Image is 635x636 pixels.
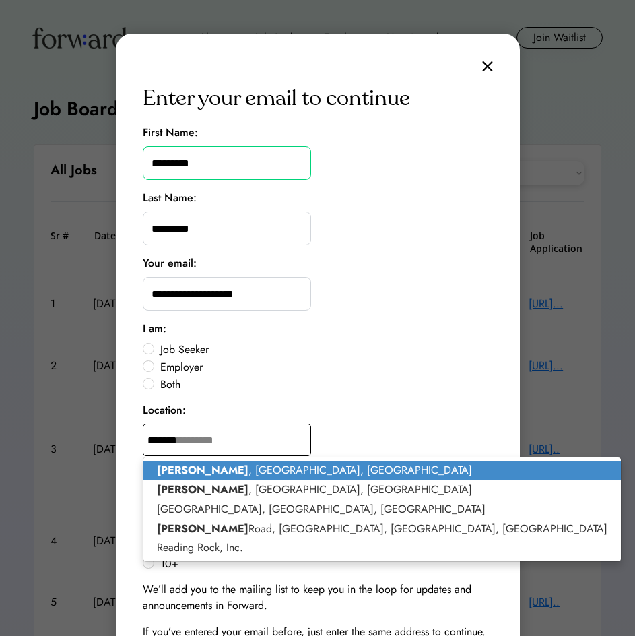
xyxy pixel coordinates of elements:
[143,461,621,480] p: , [GEOGRAPHIC_DATA], [GEOGRAPHIC_DATA]
[157,462,248,478] strong: [PERSON_NAME]
[143,402,186,418] div: Location:
[143,538,621,558] p: Reading Rock, Inc.
[156,344,493,355] label: Job Seeker
[143,321,166,337] div: I am:
[143,82,410,115] div: Enter your email to continue
[143,519,621,539] p: Road, [GEOGRAPHIC_DATA], [GEOGRAPHIC_DATA], [GEOGRAPHIC_DATA]
[156,379,493,390] label: Both
[143,500,621,519] p: [GEOGRAPHIC_DATA], [GEOGRAPHIC_DATA], [GEOGRAPHIC_DATA]
[143,255,197,272] div: Your email:
[156,362,493,373] label: Employer
[143,480,621,500] p: , [GEOGRAPHIC_DATA], [GEOGRAPHIC_DATA]
[156,559,493,569] label: 10+
[482,61,493,72] img: close.svg
[157,521,248,536] strong: [PERSON_NAME]
[143,581,493,614] div: We’ll add you to the mailing list to keep you in the loop for updates and announcements in Forward.
[143,190,197,206] div: Last Name:
[157,482,248,497] strong: [PERSON_NAME]
[143,125,198,141] div: First Name:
